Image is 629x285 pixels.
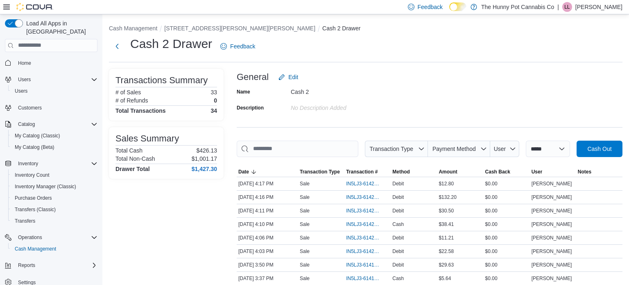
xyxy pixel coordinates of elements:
[346,262,381,268] span: IN5LJ3-6141978
[8,243,101,255] button: Cash Management
[15,119,38,129] button: Catalog
[11,142,58,152] a: My Catalog (Beta)
[532,248,572,255] span: [PERSON_NAME]
[11,244,59,254] a: Cash Management
[484,246,530,256] div: $0.00
[8,181,101,192] button: Inventory Manager (Classic)
[298,167,344,177] button: Transaction Type
[485,169,510,175] span: Cash Back
[392,180,404,187] span: Debit
[300,262,310,268] p: Sale
[16,3,53,11] img: Cova
[484,274,530,283] div: $0.00
[490,141,519,157] button: User
[11,170,97,180] span: Inventory Count
[15,58,97,68] span: Home
[15,183,76,190] span: Inventory Manager (Classic)
[8,130,101,141] button: My Catalog (Classic)
[18,105,42,111] span: Customers
[439,180,454,187] span: $12.80
[557,2,559,12] p: |
[15,144,54,150] span: My Catalog (Beta)
[109,24,622,34] nav: An example of EuiBreadcrumbs
[392,275,404,282] span: Cash
[300,194,310,201] p: Sale
[164,25,315,32] button: [STREET_ADDRESS][PERSON_NAME][PERSON_NAME]
[237,89,250,95] label: Name
[346,233,389,243] button: IN5LJ3-6142168
[115,147,143,154] h6: Total Cash
[562,2,572,12] div: Laura Laskoski
[210,107,217,114] h4: 34
[115,155,155,162] h6: Total Non-Cash
[15,159,97,169] span: Inventory
[564,2,570,12] span: LL
[15,75,97,84] span: Users
[300,248,310,255] p: Sale
[237,233,298,243] div: [DATE] 4:06 PM
[2,57,101,69] button: Home
[214,97,217,104] p: 0
[300,235,310,241] p: Sale
[11,205,97,214] span: Transfers (Classic)
[346,179,389,189] button: IN5LJ3-6142294
[237,167,298,177] button: Date
[346,275,381,282] span: IN5LJ3-6141854
[18,234,42,241] span: Operations
[577,141,622,157] button: Cash Out
[210,89,217,96] p: 33
[532,169,543,175] span: User
[346,206,389,216] button: IN5LJ3-6142215
[532,262,572,268] span: [PERSON_NAME]
[2,74,101,85] button: Users
[11,182,79,192] a: Inventory Manager (Classic)
[115,75,208,85] h3: Transactions Summary
[237,246,298,256] div: [DATE] 4:03 PM
[346,235,381,241] span: IN5LJ3-6142168
[484,179,530,189] div: $0.00
[237,219,298,229] div: [DATE] 4:10 PM
[18,121,35,128] span: Catalog
[217,38,258,55] a: Feedback
[346,180,381,187] span: IN5LJ3-6142294
[11,131,97,141] span: My Catalog (Classic)
[8,204,101,215] button: Transfers (Classic)
[494,146,506,152] span: User
[300,275,310,282] p: Sale
[587,145,611,153] span: Cash Out
[439,221,454,228] span: $38.41
[439,262,454,268] span: $29.63
[8,192,101,204] button: Purchase Orders
[15,260,38,270] button: Reports
[300,207,310,214] p: Sale
[2,119,101,130] button: Catalog
[15,132,60,139] span: My Catalog (Classic)
[575,2,622,12] p: [PERSON_NAME]
[391,167,437,177] button: Method
[437,167,483,177] button: Amount
[11,142,97,152] span: My Catalog (Beta)
[15,119,97,129] span: Catalog
[15,233,97,242] span: Operations
[15,88,27,94] span: Users
[2,232,101,243] button: Operations
[484,167,530,177] button: Cash Back
[300,180,310,187] p: Sale
[439,248,454,255] span: $22.58
[237,192,298,202] div: [DATE] 4:16 PM
[237,179,298,189] div: [DATE] 4:17 PM
[237,105,264,111] label: Description
[576,167,622,177] button: Notes
[18,76,31,83] span: Users
[288,73,298,81] span: Edit
[346,192,389,202] button: IN5LJ3-6142275
[2,260,101,271] button: Reports
[291,101,400,111] div: No Description added
[237,260,298,270] div: [DATE] 3:50 PM
[18,262,35,269] span: Reports
[18,160,38,167] span: Inventory
[532,235,572,241] span: [PERSON_NAME]
[369,146,413,152] span: Transaction Type
[237,72,269,82] h3: General
[392,221,404,228] span: Cash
